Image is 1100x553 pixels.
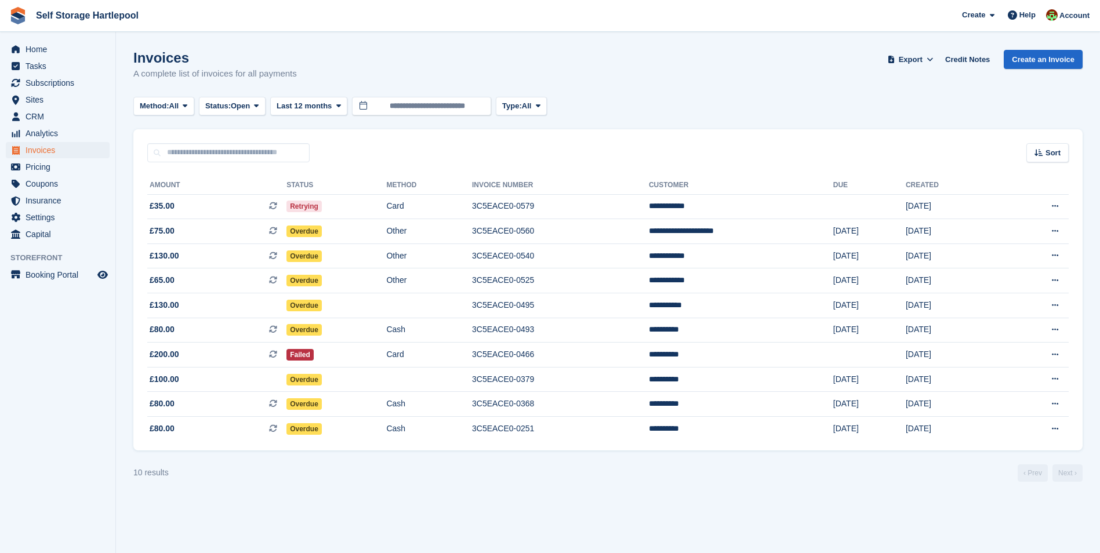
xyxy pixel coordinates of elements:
td: 3C5EACE0-0525 [472,268,649,293]
span: £80.00 [150,398,175,410]
th: Invoice Number [472,176,649,195]
span: £80.00 [150,323,175,336]
td: [DATE] [906,417,1000,441]
th: Method [386,176,472,195]
span: £130.00 [150,299,179,311]
a: menu [6,267,110,283]
td: Card [386,194,472,219]
a: menu [6,209,110,225]
span: £80.00 [150,423,175,435]
span: Open [231,100,250,112]
td: 3C5EACE0-0495 [472,293,649,318]
span: Overdue [286,250,322,262]
a: menu [6,92,110,108]
span: Overdue [286,423,322,435]
th: Amount [147,176,286,195]
button: Export [885,50,936,69]
a: Credit Notes [941,50,994,69]
td: Other [386,268,472,293]
span: Overdue [286,324,322,336]
td: [DATE] [833,293,906,318]
span: Type: [502,100,522,112]
span: £130.00 [150,250,179,262]
button: Type: All [496,97,547,116]
span: Create [962,9,985,21]
a: Self Storage Hartlepool [31,6,143,25]
div: 10 results [133,467,169,479]
a: Next [1052,464,1083,482]
th: Status [286,176,386,195]
a: menu [6,41,110,57]
img: Woods Removals [1046,9,1058,21]
td: [DATE] [906,268,1000,293]
td: 3C5EACE0-0368 [472,392,649,417]
h1: Invoices [133,50,297,66]
span: Method: [140,100,169,112]
span: Subscriptions [26,75,95,91]
td: [DATE] [833,318,906,343]
span: Settings [26,209,95,225]
span: Home [26,41,95,57]
span: Overdue [286,300,322,311]
span: CRM [26,108,95,125]
span: £65.00 [150,274,175,286]
a: menu [6,192,110,209]
a: menu [6,176,110,192]
span: All [522,100,532,112]
th: Due [833,176,906,195]
span: Export [899,54,923,66]
a: menu [6,159,110,175]
td: [DATE] [906,293,1000,318]
span: Account [1059,10,1090,21]
span: Insurance [26,192,95,209]
span: Invoices [26,142,95,158]
td: Other [386,243,472,268]
td: 3C5EACE0-0579 [472,194,649,219]
td: Cash [386,392,472,417]
td: Other [386,219,472,244]
span: £100.00 [150,373,179,385]
a: Previous [1018,464,1048,482]
td: [DATE] [833,268,906,293]
th: Created [906,176,1000,195]
td: [DATE] [906,243,1000,268]
span: Overdue [286,225,322,237]
td: [DATE] [906,343,1000,368]
span: Booking Portal [26,267,95,283]
span: £35.00 [150,200,175,212]
td: [DATE] [906,392,1000,417]
span: Sites [26,92,95,108]
td: 3C5EACE0-0379 [472,367,649,392]
span: Retrying [286,201,322,212]
td: [DATE] [833,392,906,417]
span: Storefront [10,252,115,264]
td: [DATE] [833,417,906,441]
a: Preview store [96,268,110,282]
span: Pricing [26,159,95,175]
td: 3C5EACE0-0540 [472,243,649,268]
a: Create an Invoice [1004,50,1083,69]
span: Failed [286,349,314,361]
a: menu [6,226,110,242]
td: 3C5EACE0-0493 [472,318,649,343]
button: Last 12 months [270,97,347,116]
td: 3C5EACE0-0251 [472,417,649,441]
nav: Page [1015,464,1085,482]
td: [DATE] [906,194,1000,219]
span: Coupons [26,176,95,192]
img: stora-icon-8386f47178a22dfd0bd8f6a31ec36ba5ce8667c1dd55bd0f319d3a0aa187defe.svg [9,7,27,24]
td: [DATE] [906,219,1000,244]
td: [DATE] [833,367,906,392]
span: Help [1019,9,1036,21]
span: All [169,100,179,112]
span: Last 12 months [277,100,332,112]
span: Analytics [26,125,95,141]
a: menu [6,58,110,74]
button: Status: Open [199,97,266,116]
span: Overdue [286,275,322,286]
span: Sort [1045,147,1061,159]
td: [DATE] [906,318,1000,343]
a: menu [6,125,110,141]
span: £200.00 [150,348,179,361]
p: A complete list of invoices for all payments [133,67,297,81]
